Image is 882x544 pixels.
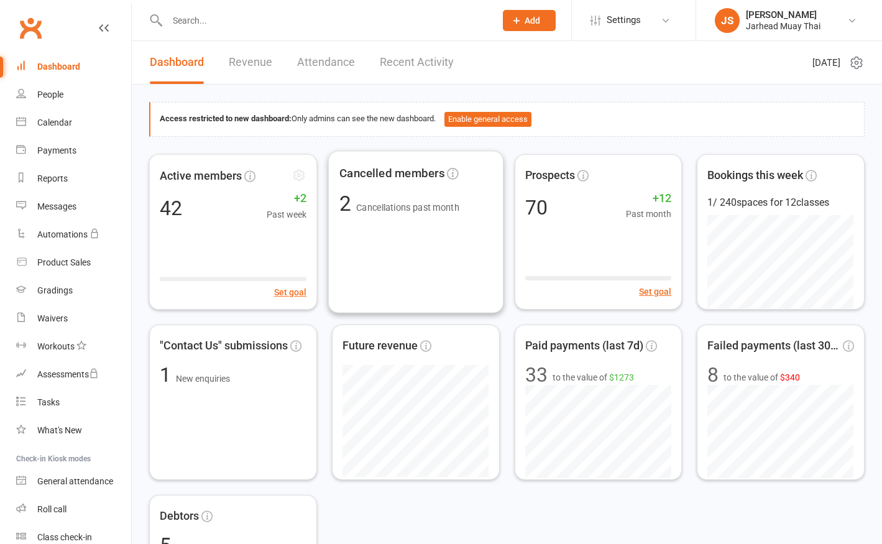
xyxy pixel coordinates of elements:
[525,16,540,25] span: Add
[37,145,76,155] div: Payments
[339,191,356,216] span: 2
[37,532,92,542] div: Class check-in
[16,53,131,81] a: Dashboard
[37,313,68,323] div: Waivers
[37,62,80,71] div: Dashboard
[16,109,131,137] a: Calendar
[37,229,88,239] div: Automations
[15,12,46,44] a: Clubworx
[16,249,131,277] a: Product Sales
[626,207,671,221] span: Past month
[160,167,242,185] span: Active members
[176,374,230,384] span: New enquiries
[16,361,131,389] a: Assessments
[16,81,131,109] a: People
[16,137,131,165] a: Payments
[16,333,131,361] a: Workouts
[724,371,800,384] span: to the value of
[16,305,131,333] a: Waivers
[380,41,454,84] a: Recent Activity
[37,504,67,514] div: Roll call
[160,363,176,387] span: 1
[609,372,634,382] span: $1273
[16,468,131,496] a: General attendance kiosk mode
[444,112,531,127] button: Enable general access
[746,21,820,32] div: Jarhead Muay Thai
[525,167,575,185] span: Prospects
[553,371,634,384] span: to the value of
[746,9,820,21] div: [PERSON_NAME]
[37,476,113,486] div: General attendance
[707,337,840,355] span: Failed payments (last 30d)
[163,12,487,29] input: Search...
[37,341,75,351] div: Workouts
[37,397,60,407] div: Tasks
[16,165,131,193] a: Reports
[639,285,671,298] button: Set goal
[525,337,643,355] span: Paid payments (last 7d)
[37,257,91,267] div: Product Sales
[16,496,131,523] a: Roll call
[16,277,131,305] a: Gradings
[16,389,131,417] a: Tasks
[525,365,548,385] div: 33
[707,195,854,211] div: 1 / 240 spaces for 12 classes
[715,8,740,33] div: JS
[707,365,719,385] div: 8
[525,198,548,218] div: 70
[607,6,641,34] span: Settings
[16,193,131,221] a: Messages
[160,198,182,218] div: 42
[780,372,800,382] span: $340
[37,369,99,379] div: Assessments
[356,201,459,212] span: Cancellations past month
[37,201,76,211] div: Messages
[342,337,418,355] span: Future revenue
[37,118,72,127] div: Calendar
[150,41,204,84] a: Dashboard
[339,164,444,182] span: Cancelled members
[297,41,355,84] a: Attendance
[229,41,272,84] a: Revenue
[37,173,68,183] div: Reports
[503,10,556,31] button: Add
[37,285,73,295] div: Gradings
[160,507,199,525] span: Debtors
[16,221,131,249] a: Automations
[626,190,671,208] span: +12
[160,114,292,123] strong: Access restricted to new dashboard:
[160,337,288,355] span: "Contact Us" submissions
[707,167,803,185] span: Bookings this week
[16,417,131,445] a: What's New
[37,425,82,435] div: What's New
[160,112,855,127] div: Only admins can see the new dashboard.
[37,90,63,99] div: People
[274,285,306,298] button: Set goal
[812,55,840,70] span: [DATE]
[267,189,306,207] span: +2
[267,207,306,221] span: Past week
